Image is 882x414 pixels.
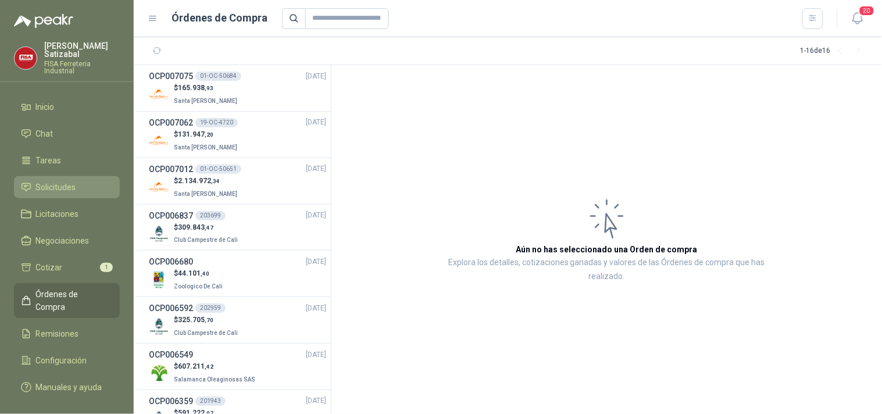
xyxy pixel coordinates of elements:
[178,84,213,92] span: 165.938
[36,261,63,274] span: Cotizar
[100,263,113,272] span: 1
[14,203,120,225] a: Licitaciones
[36,127,53,140] span: Chat
[174,237,238,243] span: Club Campestre de Cali
[306,303,326,314] span: [DATE]
[14,123,120,145] a: Chat
[174,222,240,233] p: $
[306,210,326,221] span: [DATE]
[36,154,62,167] span: Tareas
[178,130,213,138] span: 131.947
[174,376,255,383] span: Salamanca Oleaginosas SAS
[149,395,193,408] h3: OCP006359
[174,83,240,94] p: $
[448,256,766,284] p: Explora los detalles, cotizaciones ganadas y valores de las Órdenes de compra que has realizado.
[195,165,241,174] div: 01-OC-50651
[14,230,120,252] a: Negociaciones
[306,163,326,174] span: [DATE]
[174,315,240,326] p: $
[14,349,120,372] a: Configuración
[195,118,238,127] div: 19-OC-4720
[149,116,193,129] h3: OCP007062
[801,42,868,60] div: 1 - 16 de 16
[14,14,73,28] img: Logo peakr
[149,302,193,315] h3: OCP006592
[174,361,258,372] p: $
[195,72,241,81] div: 01-OC-50684
[178,177,220,185] span: 2.134.972
[36,208,79,220] span: Licitaciones
[306,349,326,361] span: [DATE]
[149,255,193,268] h3: OCP006680
[14,256,120,279] a: Cotizar1
[149,163,193,176] h3: OCP007012
[178,223,213,231] span: 309.843
[149,70,193,83] h3: OCP007075
[195,397,226,406] div: 201943
[149,348,326,385] a: OCP006549[DATE] Company Logo$607.211,42Salamanca Oleaginosas SAS
[178,269,209,277] span: 44.101
[14,323,120,345] a: Remisiones
[149,316,169,337] img: Company Logo
[149,223,169,244] img: Company Logo
[201,270,209,277] span: ,40
[211,178,220,184] span: ,34
[205,131,213,138] span: ,20
[14,96,120,118] a: Inicio
[14,283,120,318] a: Órdenes de Compra
[149,348,193,361] h3: OCP006549
[306,256,326,267] span: [DATE]
[205,85,213,91] span: ,93
[178,362,213,370] span: 607.211
[149,209,193,222] h3: OCP006837
[36,101,55,113] span: Inicio
[36,288,109,313] span: Órdenes de Compra
[149,209,326,246] a: OCP006837203699[DATE] Company Logo$309.843,47Club Campestre de Cali
[149,84,169,105] img: Company Logo
[149,70,326,106] a: OCP00707501-OC-50684[DATE] Company Logo$165.938,93Santa [PERSON_NAME]
[174,268,225,279] p: $
[36,181,76,194] span: Solicitudes
[149,363,169,383] img: Company Logo
[516,243,698,256] h3: Aún no has seleccionado una Orden de compra
[306,117,326,128] span: [DATE]
[36,234,90,247] span: Negociaciones
[847,8,868,29] button: 20
[174,129,240,140] p: $
[306,71,326,82] span: [DATE]
[149,270,169,290] img: Company Logo
[306,395,326,406] span: [DATE]
[205,224,213,231] span: ,47
[149,302,326,338] a: OCP006592202959[DATE] Company Logo$325.705,70Club Campestre de Cali
[174,144,237,151] span: Santa [PERSON_NAME]
[195,211,226,220] div: 203699
[178,316,213,324] span: 325.705
[44,42,120,58] p: [PERSON_NAME] Satizabal
[149,177,169,198] img: Company Logo
[149,163,326,199] a: OCP00701201-OC-50651[DATE] Company Logo$2.134.972,34Santa [PERSON_NAME]
[174,176,240,187] p: $
[195,304,226,313] div: 202959
[36,381,102,394] span: Manuales y ayuda
[15,47,37,69] img: Company Logo
[174,283,223,290] span: Zoologico De Cali
[149,255,326,292] a: OCP006680[DATE] Company Logo$44.101,40Zoologico De Cali
[174,98,237,104] span: Santa [PERSON_NAME]
[174,330,238,336] span: Club Campestre de Cali
[859,5,875,16] span: 20
[149,116,326,153] a: OCP00706219-OC-4720[DATE] Company Logo$131.947,20Santa [PERSON_NAME]
[36,354,87,367] span: Configuración
[205,317,213,323] span: ,70
[172,10,268,26] h1: Órdenes de Compra
[14,176,120,198] a: Solicitudes
[14,376,120,398] a: Manuales y ayuda
[14,149,120,172] a: Tareas
[44,60,120,74] p: FISA Ferreteria Industrial
[205,363,213,370] span: ,42
[174,191,237,197] span: Santa [PERSON_NAME]
[149,131,169,151] img: Company Logo
[36,327,79,340] span: Remisiones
